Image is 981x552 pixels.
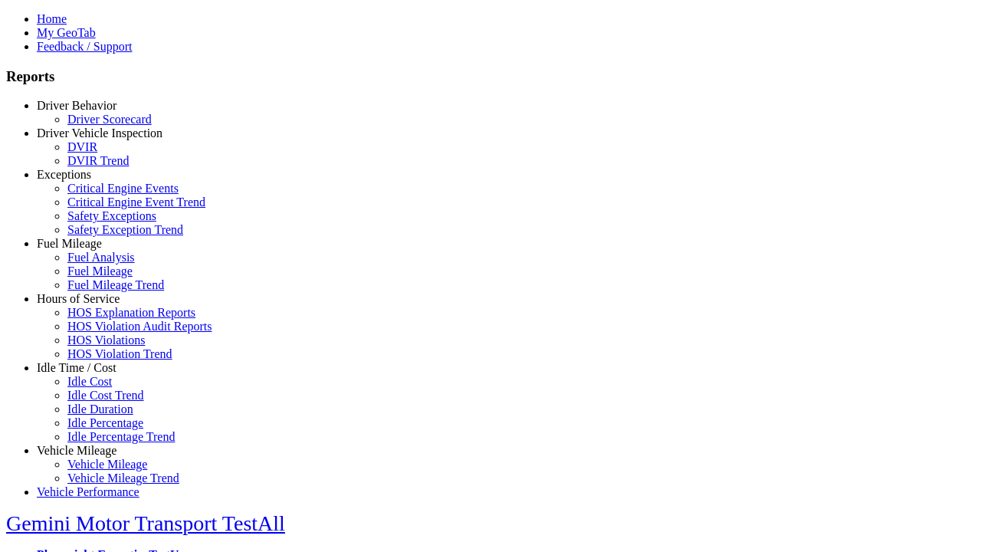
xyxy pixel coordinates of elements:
[37,361,116,374] a: Idle Time / Cost
[37,40,132,53] a: Feedback / Support
[67,416,143,429] a: Idle Percentage
[67,472,179,485] a: Vehicle Mileage Trend
[67,223,183,236] a: Safety Exception Trend
[37,237,102,250] a: Fuel Mileage
[67,402,133,416] a: Idle Duration
[67,251,135,264] a: Fuel Analysis
[67,458,147,471] a: Vehicle Mileage
[37,485,139,498] a: Vehicle Performance
[37,168,91,181] a: Exceptions
[67,154,129,167] a: DVIR Trend
[67,113,152,126] a: Driver Scorecard
[67,264,133,278] a: Fuel Mileage
[67,389,144,402] a: Idle Cost Trend
[37,99,116,112] a: Driver Behavior
[37,127,162,140] a: Driver Vehicle Inspection
[37,26,96,39] a: My GeoTab
[67,320,212,333] a: HOS Violation Audit Reports
[67,140,97,153] a: DVIR
[37,12,67,25] a: Home
[67,333,145,347] a: HOS Violations
[67,347,172,360] a: HOS Violation Trend
[67,278,164,291] a: Fuel Mileage Trend
[37,292,120,305] a: Hours of Service
[6,68,975,85] h3: Reports
[6,511,285,535] a: Gemini Motor Transport TestAll
[67,182,179,195] a: Critical Engine Events
[67,209,156,222] a: Safety Exceptions
[67,430,175,443] a: Idle Percentage Trend
[67,195,205,209] a: Critical Engine Event Trend
[37,444,116,457] a: Vehicle Mileage
[67,306,195,319] a: HOS Explanation Reports
[67,375,112,388] a: Idle Cost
